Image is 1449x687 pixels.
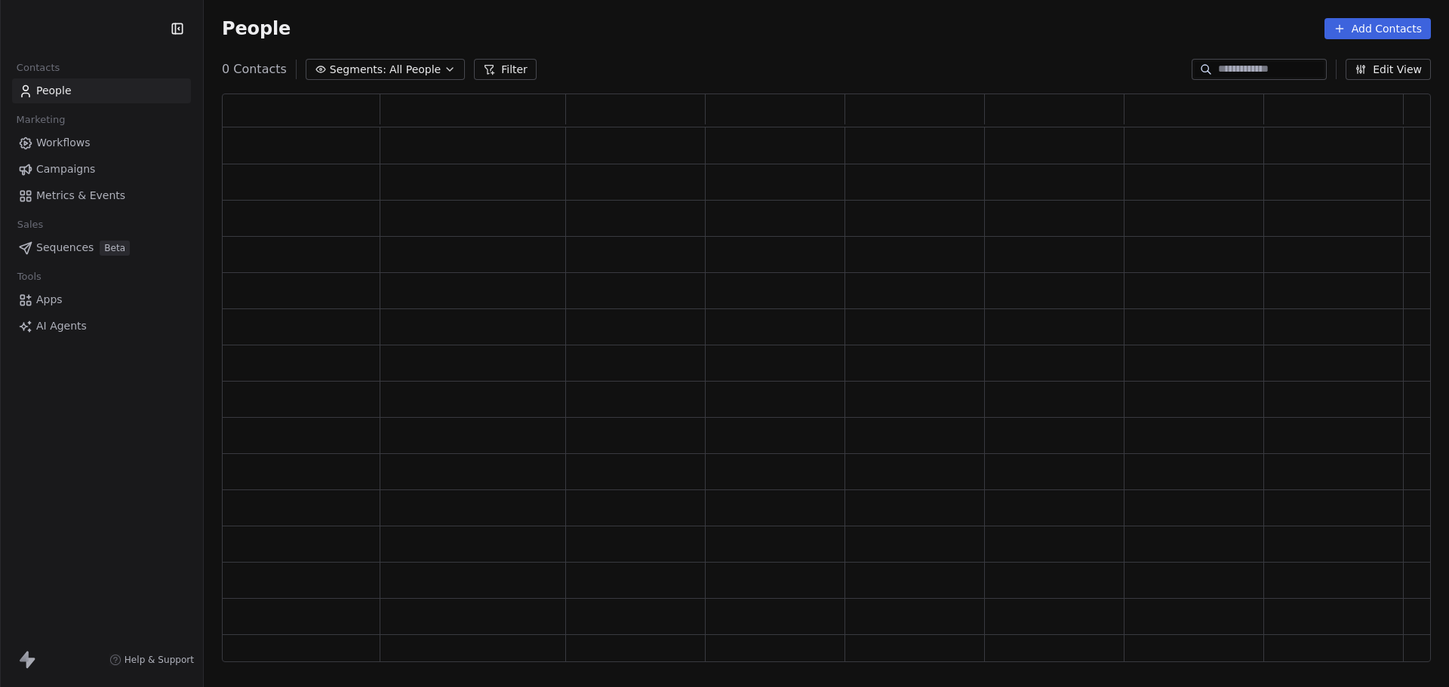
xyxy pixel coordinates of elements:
span: All People [389,62,441,78]
a: Workflows [12,130,191,155]
a: Metrics & Events [12,183,191,208]
span: People [222,17,291,40]
span: Contacts [10,57,66,79]
a: SequencesBeta [12,235,191,260]
span: Campaigns [36,161,95,177]
button: Add Contacts [1324,18,1431,39]
span: Sequences [36,240,94,256]
button: Edit View [1346,59,1431,80]
span: Segments: [330,62,386,78]
a: People [12,78,191,103]
span: AI Agents [36,318,87,334]
span: Apps [36,292,63,308]
span: Tools [11,265,48,288]
span: 0 Contacts [222,60,287,78]
span: Sales [11,213,50,236]
a: Campaigns [12,157,191,182]
a: Help & Support [109,654,194,666]
span: Metrics & Events [36,188,125,204]
a: Apps [12,287,191,312]
span: Workflows [36,135,91,151]
span: People [36,83,72,99]
span: Marketing [10,109,72,131]
span: Beta [100,241,130,256]
span: Help & Support [125,654,194,666]
button: Filter [474,59,537,80]
a: AI Agents [12,314,191,339]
